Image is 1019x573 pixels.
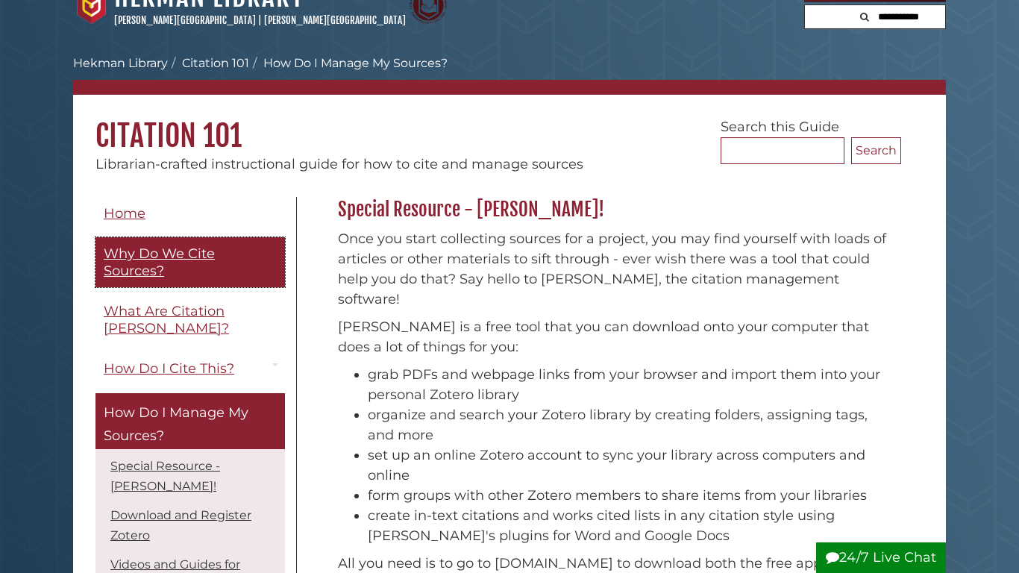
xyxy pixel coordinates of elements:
[95,352,285,386] a: How Do I Cite This?
[104,303,229,336] span: What Are Citation [PERSON_NAME]?
[104,245,215,279] span: Why Do We Cite Sources?
[258,14,262,26] span: |
[73,95,946,154] h1: Citation 101
[95,295,285,345] a: What Are Citation [PERSON_NAME]?
[264,14,406,26] a: [PERSON_NAME][GEOGRAPHIC_DATA]
[851,137,901,164] button: Search
[95,197,285,231] a: Home
[104,404,248,445] span: How Do I Manage My Sources?
[249,54,448,72] li: How Do I Manage My Sources?
[368,405,894,445] li: organize and search your Zotero library by creating folders, assigning tags, and more
[368,445,894,486] li: set up an online Zotero account to sync your library across computers and online
[114,14,256,26] a: [PERSON_NAME][GEOGRAPHIC_DATA]
[368,506,894,546] li: create in-text citations and works cited lists in any citation style using [PERSON_NAME]'s plugin...
[860,12,869,22] i: Search
[73,56,168,70] a: Hekman Library
[95,237,285,287] a: Why Do We Cite Sources?
[330,198,901,222] h2: Special Resource - [PERSON_NAME]!
[73,54,946,95] nav: breadcrumb
[95,156,583,172] span: Librarian-crafted instructional guide for how to cite and manage sources
[338,229,894,310] p: Once you start collecting sources for a project, you may find yourself with loads of articles or ...
[338,317,894,357] p: [PERSON_NAME] is a free tool that you can download onto your computer that does a lot of things f...
[856,5,874,25] button: Search
[104,360,234,377] span: How Do I Cite This?
[95,393,285,449] a: How Do I Manage My Sources?
[182,56,249,70] a: Citation 101
[368,365,894,405] li: grab PDFs and webpage links from your browser and import them into your personal Zotero library
[368,486,894,506] li: form groups with other Zotero members to share items from your libraries
[110,459,220,493] a: Special Resource - [PERSON_NAME]!
[104,205,145,222] span: Home
[110,508,251,542] a: Download and Register Zotero
[816,542,946,573] button: 24/7 Live Chat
